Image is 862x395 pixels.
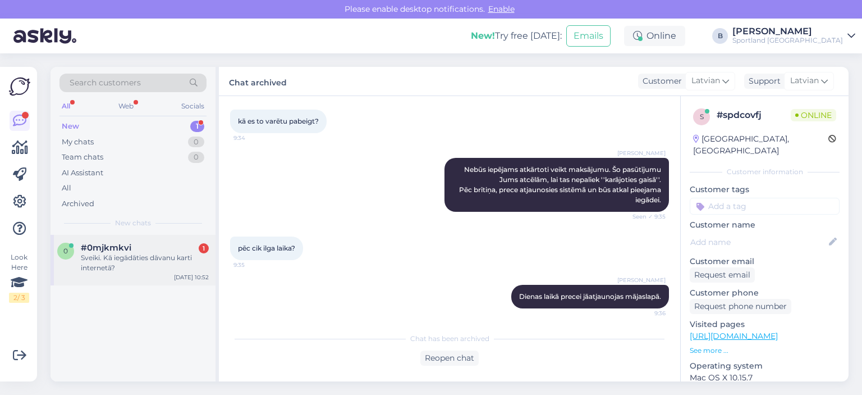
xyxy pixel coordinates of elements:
span: #0mjkmkvi [81,243,131,253]
p: See more ... [690,346,840,356]
p: Operating system [690,360,840,372]
span: Chat has been archived [410,334,489,344]
span: Search customers [70,77,141,89]
span: Latvian [790,75,819,87]
input: Add name [690,236,827,248]
div: AI Assistant [62,167,103,179]
span: Seen ✓ 9:35 [623,212,666,221]
button: Emails [566,25,611,47]
div: All [59,99,72,113]
p: Mac OS X 10.15.7 [690,372,840,384]
div: Online [624,26,685,46]
div: # spdcovfj [717,108,791,122]
div: Customer [638,75,682,87]
div: Web [116,99,136,113]
span: [PERSON_NAME] [617,149,666,157]
div: Archived [62,198,94,210]
div: 0 [188,137,204,148]
div: [GEOGRAPHIC_DATA], [GEOGRAPHIC_DATA] [693,133,828,157]
div: Support [744,75,781,87]
div: Team chats [62,152,103,163]
a: [URL][DOMAIN_NAME] [690,331,778,341]
div: 0 [188,152,204,163]
div: Request phone number [690,299,791,314]
div: All [62,183,71,194]
input: Add a tag [690,198,840,215]
span: pēc cik ilga laika? [238,244,295,252]
span: 9:35 [233,261,276,269]
p: Customer tags [690,184,840,196]
b: New! [471,30,495,41]
p: Customer phone [690,287,840,299]
div: Reopen chat [420,351,479,366]
span: [PERSON_NAME] [617,276,666,284]
div: My chats [62,137,94,148]
p: Visited pages [690,319,840,330]
div: Sportland [GEOGRAPHIC_DATA] [732,36,843,45]
span: kā es to varētu pabeigt? [238,117,319,125]
span: Latvian [691,75,720,87]
span: Nebūs iepējams atkārtoti veikt maksājumu. Šo pasūtījumu Jums atcēlām, lai tas nepaliek ''karājoti... [459,165,663,204]
div: B [712,28,728,44]
div: New [62,121,79,132]
div: Try free [DATE]: [471,29,562,43]
label: Chat archived [229,74,287,89]
span: Dienas laikā precei jāatjaunojas mājaslapā. [519,292,661,301]
div: 1 [199,243,209,253]
div: Look Here [9,252,29,303]
span: New chats [115,218,151,228]
span: 0 [63,247,68,255]
div: 1 [190,121,204,132]
span: s [700,112,704,121]
a: [PERSON_NAME]Sportland [GEOGRAPHIC_DATA] [732,27,855,45]
img: Askly Logo [9,76,30,97]
div: Sveiki. Kā iegādāties dāvanu karti internetā? [81,253,209,273]
div: Customer information [690,167,840,177]
span: Enable [485,4,518,14]
div: [PERSON_NAME] [732,27,843,36]
span: 9:34 [233,134,276,142]
div: Request email [690,267,755,283]
div: Socials [179,99,207,113]
div: 2 / 3 [9,293,29,303]
p: Customer name [690,219,840,231]
div: [DATE] 10:52 [174,273,209,282]
span: Online [791,109,836,121]
p: Customer email [690,256,840,267]
span: 9:36 [623,309,666,317]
